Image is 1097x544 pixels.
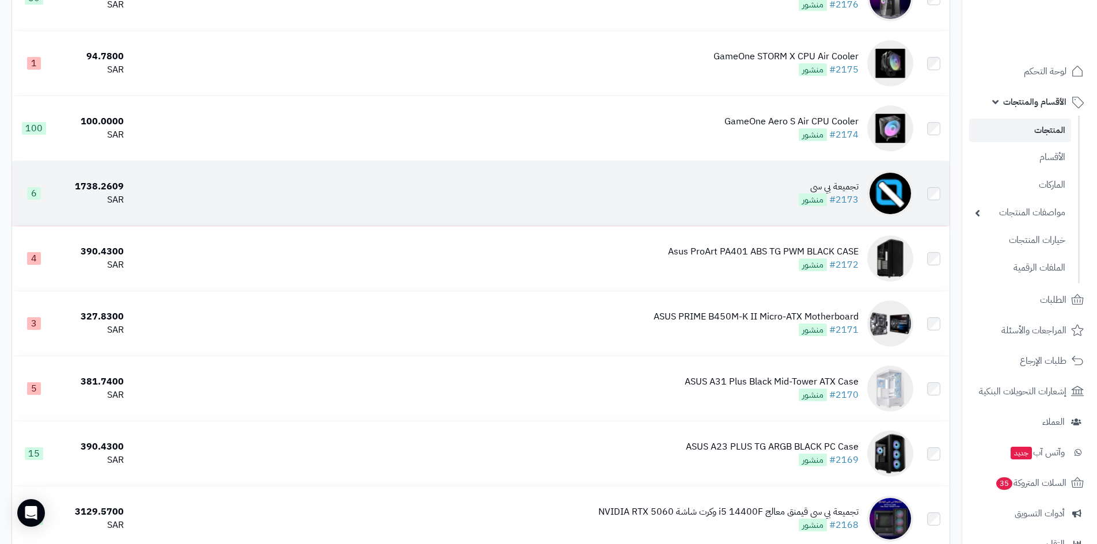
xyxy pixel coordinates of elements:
[668,245,859,258] div: Asus ProArt PA401 ABS TG PWM BLACK CASE
[598,505,859,519] div: تجميعة بي سي قيمنق معالج i5 14400F وكرت شاشة NVIDIA RTX 5060
[1015,505,1065,522] span: أدوات التسويق
[995,475,1066,491] span: السلات المتروكة
[724,115,859,128] div: GameOne Aero S Air CPU Cooler
[829,323,859,337] a: #2171
[979,383,1066,400] span: إشعارات التحويلات البنكية
[61,519,124,532] div: SAR
[867,40,913,86] img: GameOne STORM X CPU Air Cooler
[1024,63,1066,79] span: لوحة التحكم
[17,499,45,527] div: Open Intercom Messenger
[686,440,859,454] div: ASUS A23 PLUS TG ARGB BLACK PC Case
[61,63,124,77] div: SAR
[1040,292,1066,308] span: الطلبات
[829,518,859,532] a: #2168
[969,378,1090,405] a: إشعارات التحويلات البنكية
[25,447,43,460] span: 15
[61,389,124,402] div: SAR
[27,187,41,200] span: 6
[1003,94,1066,110] span: الأقسام والمنتجات
[685,375,859,389] div: ASUS A31 Plus Black Mid-Tower ATX Case
[969,256,1071,280] a: الملفات الرقمية
[61,310,124,324] div: 327.8300
[1011,447,1032,459] span: جديد
[713,50,859,63] div: GameOne STORM X CPU Air Cooler
[867,366,913,412] img: ASUS A31 Plus Black Mid-Tower ATX Case
[61,375,124,389] div: 381.7400
[61,324,124,337] div: SAR
[969,145,1071,170] a: الأقسام
[969,469,1090,497] a: السلات المتروكة35
[799,324,827,336] span: منشور
[867,170,913,216] img: تجميعة بي سي
[867,300,913,347] img: ASUS PRIME B450M-K II Micro-ATX Motherboard
[61,115,124,128] div: 100.0000
[829,63,859,77] a: #2175
[22,122,46,135] span: 100
[61,505,124,519] div: 3129.5700
[867,431,913,477] img: ASUS A23 PLUS TG ARGB BLACK PC Case
[799,258,827,271] span: منشور
[654,310,859,324] div: ASUS PRIME B450M-K II Micro-ATX Motherboard
[867,105,913,151] img: GameOne Aero S Air CPU Cooler
[61,245,124,258] div: 390.4300
[969,119,1071,142] a: المنتجات
[1009,444,1065,461] span: وآتس آب
[27,382,41,395] span: 5
[829,193,859,207] a: #2173
[1001,322,1066,338] span: المراجعات والأسئلة
[1019,29,1086,54] img: logo-2.png
[969,347,1090,375] a: طلبات الإرجاع
[799,389,827,401] span: منشور
[61,180,124,193] div: 1738.2609
[829,388,859,402] a: #2170
[61,440,124,454] div: 390.4300
[27,252,41,265] span: 4
[799,193,827,206] span: منشور
[61,193,124,207] div: SAR
[799,180,859,193] div: تجميعة بي سي
[61,454,124,467] div: SAR
[829,258,859,272] a: #2172
[969,439,1090,466] a: وآتس آبجديد
[969,500,1090,527] a: أدوات التسويق
[969,228,1071,253] a: خيارات المنتجات
[969,317,1090,344] a: المراجعات والأسئلة
[61,258,124,272] div: SAR
[799,519,827,531] span: منشور
[996,477,1012,490] span: 35
[969,200,1071,225] a: مواصفات المنتجات
[61,128,124,142] div: SAR
[867,496,913,542] img: تجميعة بي سي قيمنق معالج i5 14400F وكرت شاشة NVIDIA RTX 5060
[829,453,859,467] a: #2169
[1042,414,1065,430] span: العملاء
[969,408,1090,436] a: العملاء
[27,57,41,70] span: 1
[867,235,913,281] img: Asus ProArt PA401 ABS TG PWM BLACK CASE
[61,50,124,63] div: 94.7800
[27,317,41,330] span: 3
[799,128,827,141] span: منشور
[969,58,1090,85] a: لوحة التحكم
[969,173,1071,197] a: الماركات
[1020,353,1066,369] span: طلبات الإرجاع
[799,63,827,76] span: منشور
[799,454,827,466] span: منشور
[969,286,1090,314] a: الطلبات
[829,128,859,142] a: #2174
